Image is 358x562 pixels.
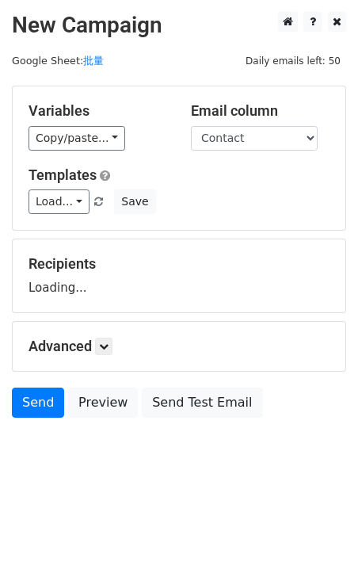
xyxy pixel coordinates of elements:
h5: Advanced [29,338,329,355]
a: Templates [29,166,97,183]
a: Send [12,388,64,418]
a: Preview [68,388,138,418]
span: Daily emails left: 50 [240,52,346,70]
small: Google Sheet: [12,55,104,67]
a: Daily emails left: 50 [240,55,346,67]
a: Copy/paste... [29,126,125,151]
div: Loading... [29,255,329,296]
h2: New Campaign [12,12,346,39]
h5: Variables [29,102,167,120]
a: Load... [29,189,89,214]
h5: Email column [191,102,329,120]
a: 批量 [83,55,104,67]
button: Save [114,189,155,214]
h5: Recipients [29,255,329,273]
a: Send Test Email [142,388,262,418]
